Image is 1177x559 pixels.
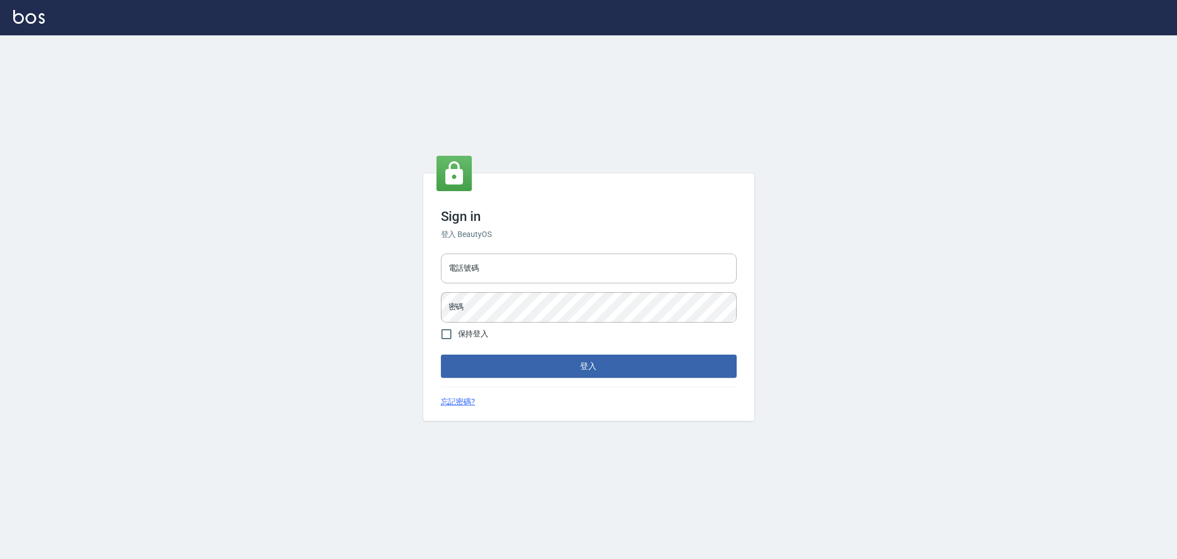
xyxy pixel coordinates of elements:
[441,229,737,240] h6: 登入 BeautyOS
[458,328,489,340] span: 保持登入
[441,396,476,408] a: 忘記密碼?
[13,10,45,24] img: Logo
[441,209,737,224] h3: Sign in
[441,355,737,378] button: 登入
